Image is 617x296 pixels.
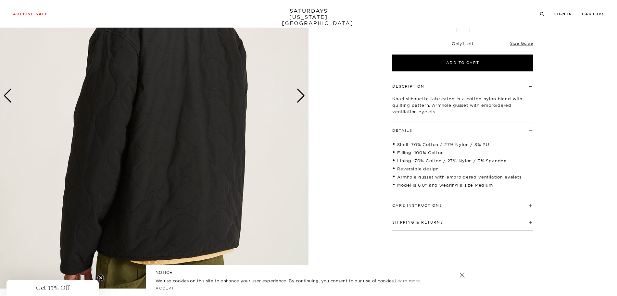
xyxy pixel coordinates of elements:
[392,149,533,156] li: Filling: 100% Cotton
[599,13,602,16] small: 0
[392,182,533,188] li: Model is 6'0" and wearing a size Medium
[156,286,174,290] a: Accept
[156,277,438,284] p: We use cookies on this site to enhance your user experience. By continuing, you consent to our us...
[296,89,305,103] div: Next slide
[510,41,533,46] a: Size Guide
[156,270,461,276] h5: NOTICE
[392,204,442,207] button: Care Instructions
[3,89,12,103] div: Previous slide
[392,85,424,88] button: Description
[392,55,533,71] button: Add to Cart
[392,221,443,224] button: Shipping & Returns
[392,174,533,180] li: Armhole gusset with embroidered ventilation eyelets
[392,129,412,132] button: Details
[392,95,533,115] p: Khari silhouette fabricated in a cotton-nylon blend with quilting pattern. Armhole gusset with em...
[392,157,533,164] li: Lining: 70% Cotton / 27% Nylon / 3% Spandex
[97,275,104,281] button: Close teaser
[392,141,533,148] li: Shell: 70% Cotton / 27% Nylon / 3% PU
[392,41,533,46] div: Only Left
[6,280,99,296] div: Get 15% OffClose teaser
[13,12,48,16] a: Archive Sale
[395,278,420,283] a: Learn more
[462,41,464,46] span: 1
[282,8,335,26] a: SATURDAYS[US_STATE][GEOGRAPHIC_DATA]
[582,12,604,16] a: Cart (0)
[36,284,69,292] span: Get 15% Off
[392,166,533,172] li: Reversible design
[554,12,572,16] a: Sign In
